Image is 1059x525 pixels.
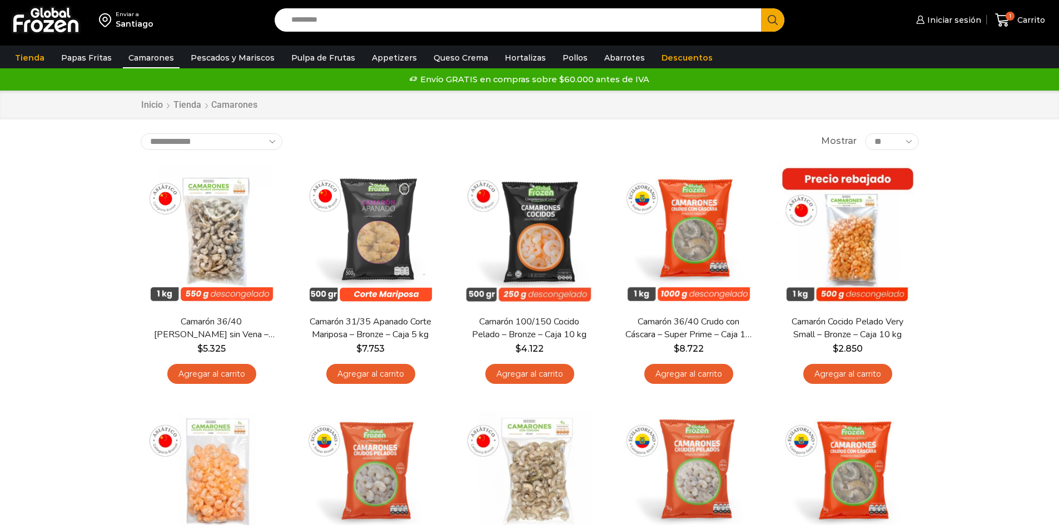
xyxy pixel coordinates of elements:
[311,279,430,299] span: Vista Rápida
[56,47,117,68] a: Papas Fritas
[1015,14,1045,26] span: Carrito
[821,135,857,148] span: Mostrar
[913,9,981,31] a: Iniciar sesión
[833,343,863,354] bdi: 2.850
[428,47,494,68] a: Queso Crema
[185,47,280,68] a: Pescados y Mariscos
[167,364,256,384] a: Agregar al carrito: “Camarón 36/40 Crudo Pelado sin Vena - Bronze - Caja 10 kg”
[924,14,981,26] span: Iniciar sesión
[99,11,116,29] img: address-field-icon.svg
[366,47,422,68] a: Appetizers
[211,99,257,110] h1: Camarones
[326,364,415,384] a: Agregar al carrito: “Camarón 31/35 Apanado Corte Mariposa - Bronze - Caja 5 kg”
[485,364,574,384] a: Agregar al carrito: “Camarón 100/150 Cocido Pelado - Bronze - Caja 10 kg”
[356,343,385,354] bdi: 7.753
[152,279,271,299] span: Vista Rápida
[116,11,153,18] div: Enviar a
[465,316,593,341] a: Camarón 100/150 Cocido Pelado – Bronze – Caja 10 kg
[788,279,907,299] span: Vista Rápida
[833,343,838,354] span: $
[783,316,911,341] a: Camarón Cocido Pelado Very Small – Bronze – Caja 10 kg
[644,364,733,384] a: Agregar al carrito: “Camarón 36/40 Crudo con Cáscara - Super Prime - Caja 10 kg”
[123,47,180,68] a: Camarones
[674,343,704,354] bdi: 8.722
[656,47,718,68] a: Descuentos
[197,343,203,354] span: $
[499,47,551,68] a: Hortalizas
[9,47,50,68] a: Tienda
[515,343,521,354] span: $
[147,316,275,341] a: Camarón 36/40 [PERSON_NAME] sin Vena – Bronze – Caja 10 kg
[629,279,748,299] span: Vista Rápida
[992,7,1048,33] a: 1 Carrito
[557,47,593,68] a: Pollos
[286,47,361,68] a: Pulpa de Frutas
[470,279,589,299] span: Vista Rápida
[141,99,257,112] nav: Breadcrumb
[624,316,752,341] a: Camarón 36/40 Crudo con Cáscara – Super Prime – Caja 10 kg
[116,18,153,29] div: Santiago
[1006,12,1015,21] span: 1
[761,8,784,32] button: Search button
[141,133,282,150] select: Pedido de la tienda
[599,47,650,68] a: Abarrotes
[356,343,362,354] span: $
[197,343,226,354] bdi: 5.325
[306,316,434,341] a: Camarón 31/35 Apanado Corte Mariposa – Bronze – Caja 5 kg
[141,99,163,112] a: Inicio
[173,99,202,112] a: Tienda
[674,343,679,354] span: $
[515,343,544,354] bdi: 4.122
[803,364,892,384] a: Agregar al carrito: “Camarón Cocido Pelado Very Small - Bronze - Caja 10 kg”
